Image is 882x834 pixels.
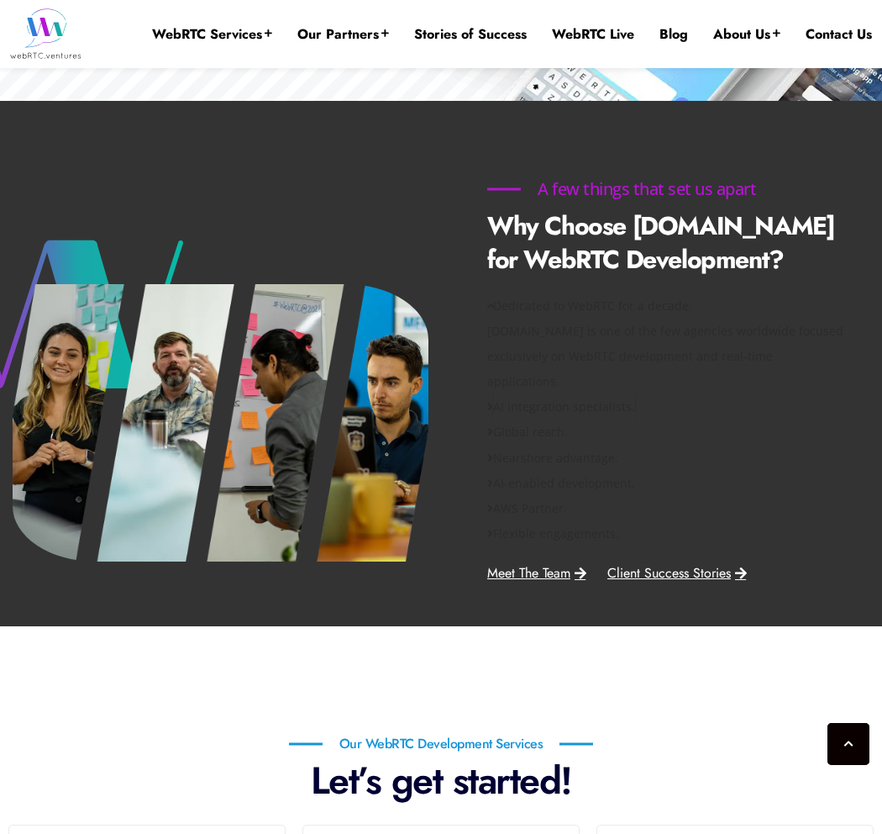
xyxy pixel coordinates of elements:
[152,25,272,44] a: WebRTC Services
[487,567,586,580] a: Meet The Team
[552,25,634,44] a: WebRTC Live
[659,25,688,44] a: Blog
[487,319,844,394] p: [DOMAIN_NAME] is one of the few agencies worldwide focused exclusively on WebRTC development and ...
[13,757,869,804] p: Let’s get started!
[713,25,780,44] a: About Us
[289,737,594,751] h6: Our WebRTC Development Services
[493,293,692,319] span: Dedicated to WebRTC for a decade.
[493,394,635,420] span: AI integration specialists.
[806,25,872,44] a: Contact Us
[414,25,527,44] a: Stories of Success
[607,567,747,580] a: Client Success Stories
[10,8,81,59] img: WebRTC.ventures
[493,471,635,496] span: AI-enabled development.
[493,420,568,445] span: Global reach.
[297,25,389,44] a: Our Partners
[493,496,567,521] span: AWS Partner.
[607,567,731,580] span: Client Success Stories
[487,208,834,277] b: Why Choose [DOMAIN_NAME] for WebRTC Development?
[487,567,570,580] span: Meet The Team
[487,181,806,198] h6: A few things that set us apart
[493,521,619,546] span: Flexible engagements.
[493,446,618,471] span: Nearshore advantage.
